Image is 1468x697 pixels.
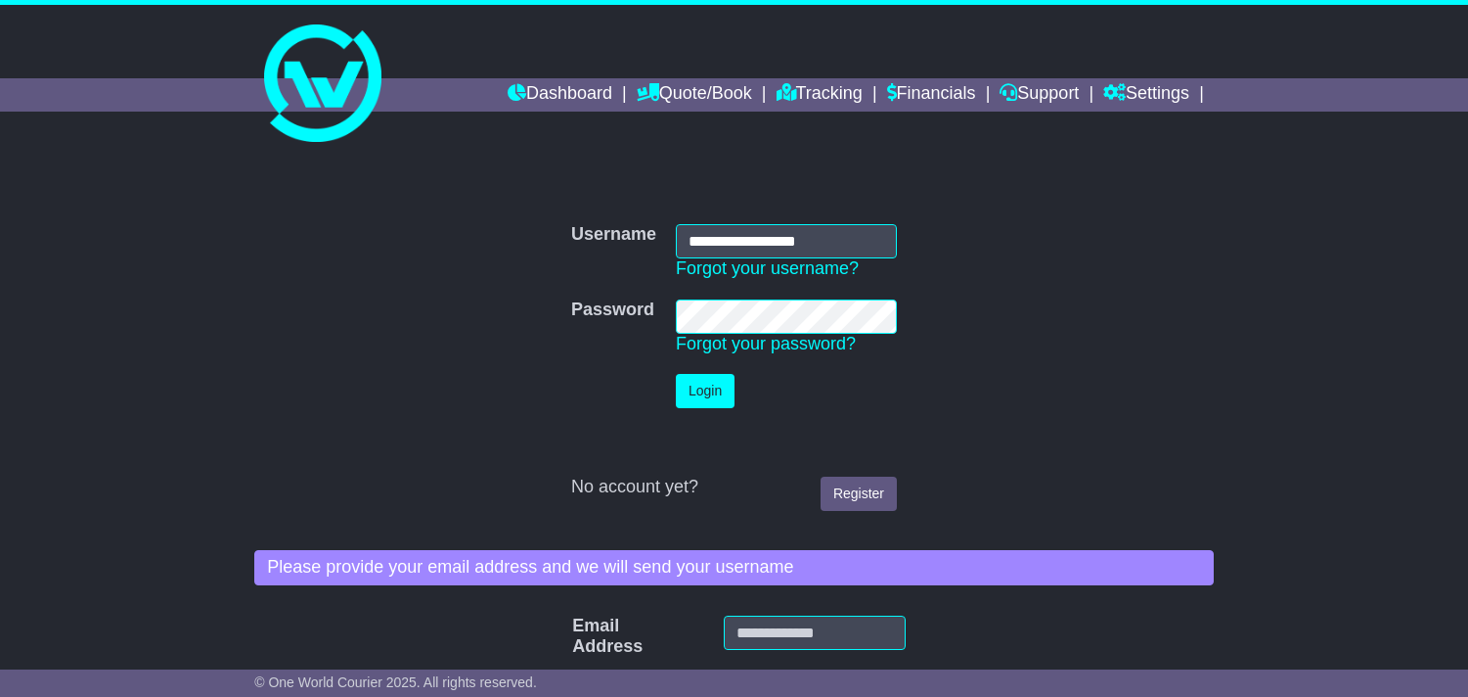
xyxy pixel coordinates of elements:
[676,374,734,408] button: Login
[254,550,1214,585] div: Please provide your email address and we will send your username
[637,78,752,112] a: Quote/Book
[571,300,654,321] label: Password
[1103,78,1189,112] a: Settings
[821,477,897,511] a: Register
[571,224,656,246] label: Username
[887,78,976,112] a: Financials
[676,334,856,353] a: Forgot your password?
[508,78,612,112] a: Dashboard
[676,258,859,278] a: Forgot your username?
[254,674,537,690] span: © One World Courier 2025. All rights reserved.
[1000,78,1079,112] a: Support
[571,477,897,498] div: No account yet?
[562,616,598,658] label: Email Address
[777,78,863,112] a: Tracking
